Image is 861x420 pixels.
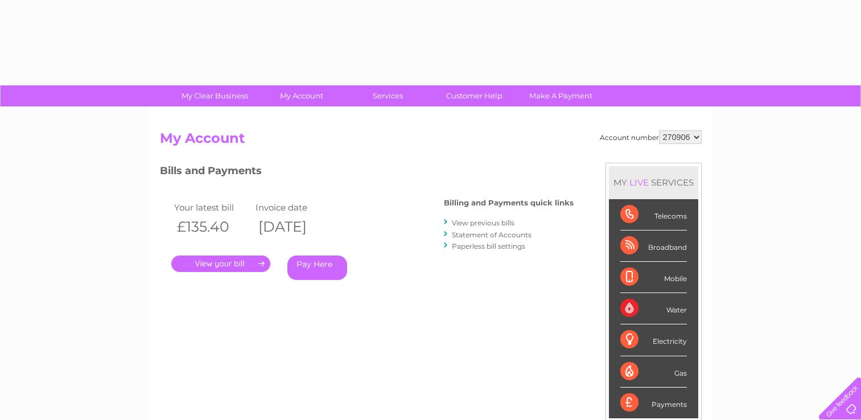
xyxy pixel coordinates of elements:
[600,130,702,144] div: Account number
[452,242,525,250] a: Paperless bill settings
[444,199,574,207] h4: Billing and Payments quick links
[171,200,253,215] td: Your latest bill
[287,256,347,280] a: Pay Here
[620,356,687,388] div: Gas
[620,293,687,324] div: Water
[427,85,521,106] a: Customer Help
[254,85,348,106] a: My Account
[171,256,270,272] a: .
[514,85,608,106] a: Make A Payment
[160,163,574,183] h3: Bills and Payments
[253,200,335,215] td: Invoice date
[171,215,253,238] th: £135.40
[452,219,514,227] a: View previous bills
[620,199,687,230] div: Telecoms
[160,130,702,152] h2: My Account
[620,262,687,293] div: Mobile
[620,230,687,262] div: Broadband
[452,230,532,239] a: Statement of Accounts
[620,324,687,356] div: Electricity
[341,85,435,106] a: Services
[609,166,698,199] div: MY SERVICES
[168,85,262,106] a: My Clear Business
[253,215,335,238] th: [DATE]
[627,177,651,188] div: LIVE
[620,388,687,418] div: Payments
